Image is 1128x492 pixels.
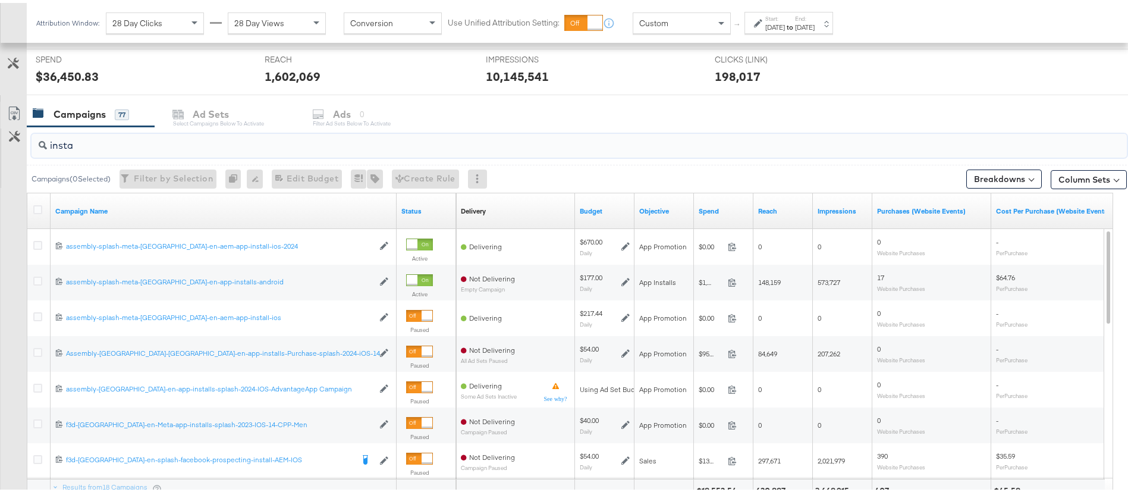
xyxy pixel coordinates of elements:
span: 297,671 [758,453,781,462]
span: $0.00 [699,382,723,391]
a: assembly-splash-meta-[GEOGRAPHIC_DATA]-en-aem-app-install-ios-2024 [66,239,373,249]
a: Assembly-[GEOGRAPHIC_DATA]-[GEOGRAPHIC_DATA]-en-app-installs-Purchase-splash-2024-iOS-14 [66,346,373,356]
sub: Daily [580,318,592,325]
span: $1,100.96 [699,275,723,284]
span: App Promotion [639,239,687,248]
span: App Installs [639,275,676,284]
div: f3d-[GEOGRAPHIC_DATA]-en-splash-facebook-prospecting-install-AEM-IOS [66,452,353,462]
button: Column Sets [1051,167,1127,186]
span: 0 [877,377,881,386]
input: Search Campaigns by Name, ID or Objective [47,126,1026,149]
span: Sales [639,453,656,462]
a: assembly-splash-meta-[GEOGRAPHIC_DATA]-en-app-installs-android [66,274,373,284]
sub: Website Purchases [877,246,925,253]
a: Shows the current state of your Ad Campaign. [401,203,451,213]
a: The average cost for each purchase tracked by your Custom Audience pixel on your website after pe... [996,203,1110,213]
span: 17 [877,270,884,279]
span: - [996,306,998,315]
span: Not Delivering [469,271,515,280]
div: $54.00 [580,341,599,351]
span: 84,649 [758,346,777,355]
span: 2,021,979 [818,453,845,462]
div: assembly-splash-meta-[GEOGRAPHIC_DATA]-en-aem-app-install-ios-2024 [66,239,373,248]
sub: Per Purchase [996,246,1028,253]
div: 1,602,069 [265,65,321,82]
sub: Daily [580,353,592,361]
span: 0 [818,311,821,319]
label: Paused [406,359,433,366]
div: [DATE] [795,20,815,29]
span: 0 [818,418,821,427]
sub: Website Purchases [877,389,925,396]
sub: Website Purchases [877,460,925,468]
label: Paused [406,323,433,331]
sub: Per Purchase [996,389,1028,396]
div: f3d-[GEOGRAPHIC_DATA]-en-Meta-app-installs-splash-2023-IOS-14-CPP-Men [66,417,373,427]
span: App Promotion [639,346,687,355]
strong: to [785,20,795,29]
span: Custom [639,15,668,26]
sub: Empty Campaign [461,283,515,290]
span: 0 [877,341,881,350]
div: assembly-splash-meta-[GEOGRAPHIC_DATA]-en-aem-app-install-ios [66,310,373,319]
span: 0 [758,239,762,248]
span: $0.00 [699,311,723,319]
a: f3d-[GEOGRAPHIC_DATA]-en-splash-facebook-prospecting-install-AEM-IOS [66,452,353,464]
label: End: [795,12,815,20]
label: Use Unified Attribution Setting: [448,14,560,26]
span: 28 Day Views [234,15,284,26]
label: Paused [406,430,433,438]
span: App Promotion [639,418,687,427]
div: 198,017 [715,65,761,82]
span: - [996,341,998,350]
span: Delivering [469,311,502,319]
div: $217.44 [580,306,602,315]
div: Campaigns ( 0 Selected) [32,171,111,181]
span: Conversion [350,15,393,26]
div: Assembly-[GEOGRAPHIC_DATA]-[GEOGRAPHIC_DATA]-en-app-installs-Purchase-splash-2024-iOS-14 [66,346,373,355]
span: $0.00 [699,418,723,427]
a: Your campaign name. [55,203,392,213]
sub: Website Purchases [877,353,925,361]
div: $36,450.83 [36,65,99,82]
span: $13,878.51 [699,453,723,462]
span: Not Delivering [469,414,515,423]
a: assembly-[GEOGRAPHIC_DATA]-en-app-installs-splash-2024-IOS-AdvantageApp Campaign [66,381,373,391]
label: Paused [406,466,433,474]
div: Campaigns [54,105,106,118]
span: $956.03 [699,346,723,355]
div: 0 [225,167,247,186]
a: Your campaign's objective. [639,203,689,213]
span: - [996,377,998,386]
div: $670.00 [580,234,602,244]
sub: Website Purchases [877,282,925,289]
div: $54.00 [580,449,599,458]
a: assembly-splash-meta-[GEOGRAPHIC_DATA]-en-aem-app-install-ios [66,310,373,320]
span: 148,159 [758,275,781,284]
sub: Per Purchase [996,460,1028,468]
div: 77 [115,106,129,117]
span: ↑ [732,20,743,24]
div: $177.00 [580,270,602,280]
span: 0 [758,382,762,391]
span: $64.76 [996,270,1015,279]
span: App Promotion [639,382,687,391]
span: 207,262 [818,346,840,355]
sub: Website Purchases [877,318,925,325]
sub: Daily [580,425,592,432]
span: 0 [877,306,881,315]
span: 390 [877,449,888,457]
span: $0.00 [699,239,723,248]
span: 0 [758,418,762,427]
span: Not Delivering [469,450,515,459]
label: Active [406,287,433,295]
a: Reflects the ability of your Ad Campaign to achieve delivery based on ad states, schedule and bud... [461,203,486,213]
span: SPEND [36,51,125,62]
span: 0 [818,382,821,391]
div: Delivery [461,203,486,213]
sub: Daily [580,282,592,289]
span: 28 Day Clicks [112,15,162,26]
div: [DATE] [765,20,785,29]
